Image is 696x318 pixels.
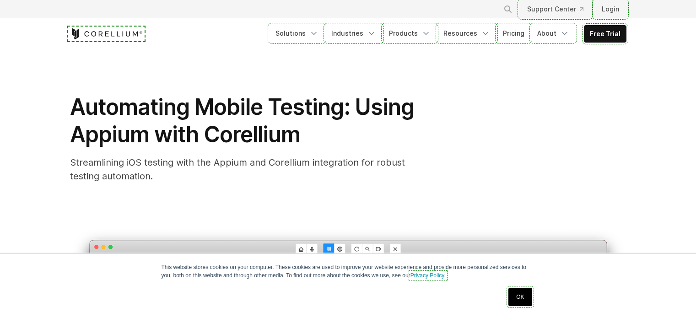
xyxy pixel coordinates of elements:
[438,25,496,42] a: Resources
[520,1,591,17] a: Support Center
[162,263,535,280] p: This website stores cookies on your computer. These cookies are used to improve your website expe...
[70,28,143,39] a: Corellium Home
[70,93,414,148] span: Automating Mobile Testing: Using Appium with Corellium
[410,272,446,279] a: Privacy Policy.
[326,25,382,42] a: Industries
[594,1,626,17] a: Login
[497,25,530,42] a: Pricing
[532,25,575,42] a: About
[508,288,532,306] a: OK
[383,25,436,42] a: Products
[492,1,626,17] div: Navigation Menu
[70,157,405,182] span: Streamlining iOS testing with the Appium and Corellium integration for robust testing automation.
[270,25,324,42] a: Solutions
[584,26,626,42] a: Free Trial
[270,25,626,43] div: Navigation Menu
[500,1,516,17] button: Search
